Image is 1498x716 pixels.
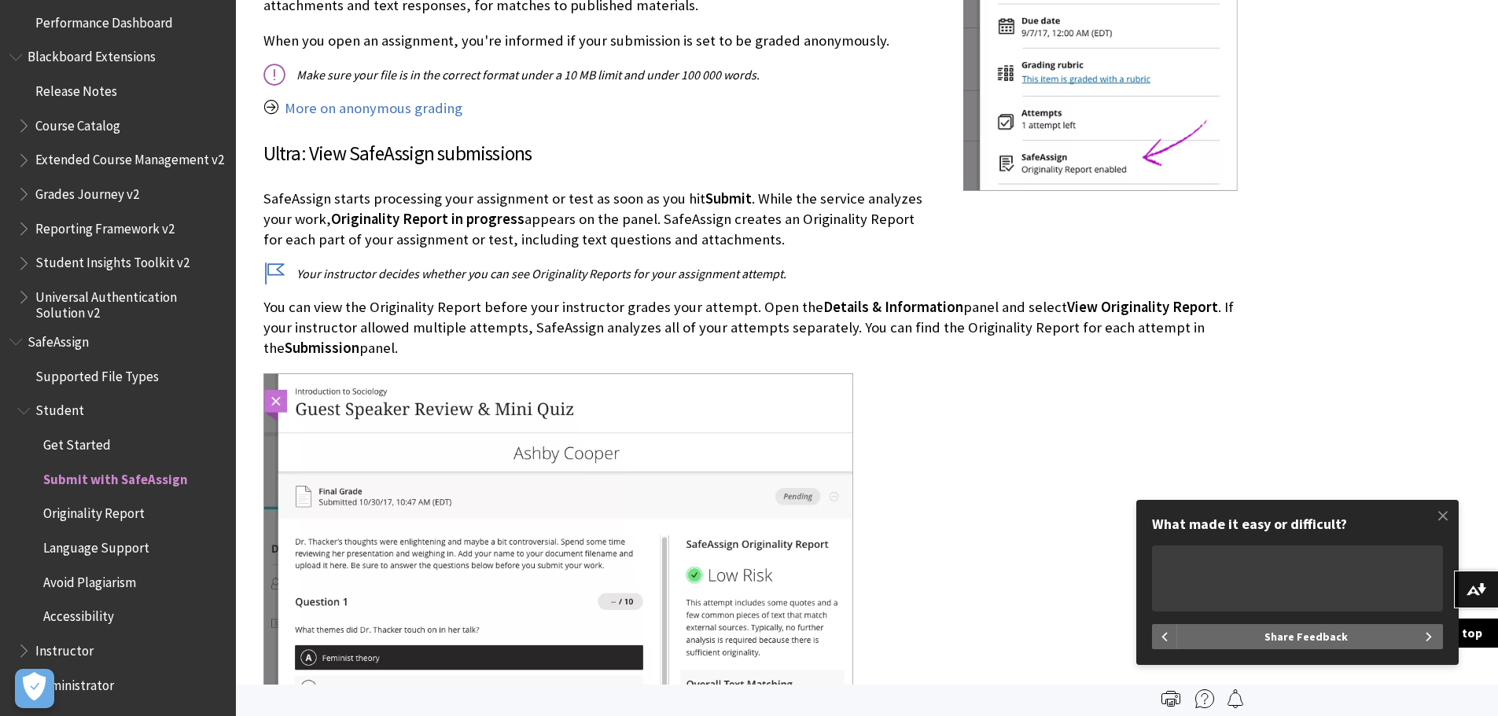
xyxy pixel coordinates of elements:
span: Share Feedback [1264,624,1348,649]
span: Details & Information [823,298,963,316]
span: Originality Report in progress [331,210,524,228]
textarea: What made it easy or difficult? [1152,545,1443,611]
p: Your instructor decides whether you can see Originality Reports for your assignment attempt. [263,265,1239,282]
span: Extended Course Management v2 [35,147,224,168]
span: Performance Dashboard [35,9,173,31]
span: Instructor [35,637,94,659]
span: Release Notes [35,78,117,99]
p: You can view the Originality Report before your instructor grades your attempt. Open the panel an... [263,297,1239,359]
img: More help [1195,689,1214,708]
img: Print [1161,689,1180,708]
nav: Book outline for Blackboard Extensions [9,44,226,321]
span: Blackboard Extensions [28,44,156,65]
span: Get Started [43,431,111,453]
span: Originality Report [43,501,145,522]
span: Student [35,398,84,419]
p: SafeAssign starts processing your assignment or test as soon as you hit . While the service analy... [263,189,1239,251]
span: Avoid Plagiarism [43,569,136,590]
span: View Originality Report [1067,298,1218,316]
p: Make sure your file is in the correct format under a 10 MB limit and under 100 000 words. [263,66,1239,83]
span: Accessibility [43,604,114,625]
span: Submit with SafeAssign [43,466,188,487]
span: Supported File Types [35,363,159,384]
div: What made it easy or difficult? [1152,516,1443,533]
span: Universal Authentication Solution v2 [35,284,225,321]
span: Language Support [43,534,149,556]
span: SafeAssign [28,329,89,350]
a: More on anonymous grading [285,99,462,118]
span: Submit [705,189,752,207]
span: Submission [285,339,359,357]
span: Student Insights Toolkit v2 [35,250,190,271]
nav: Book outline for Blackboard SafeAssign [9,329,226,698]
p: When you open an assignment, you're informed if your submission is set to be graded anonymously. [263,31,1239,51]
button: Open Preferences [15,669,54,708]
span: Administrator [35,672,114,693]
h3: Ultra: View SafeAssign submissions [263,139,1239,169]
button: Share Feedback [1177,624,1443,649]
span: Grades Journey v2 [35,181,139,202]
span: Reporting Framework v2 [35,215,175,237]
img: Follow this page [1226,689,1245,708]
span: Course Catalog [35,112,120,134]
